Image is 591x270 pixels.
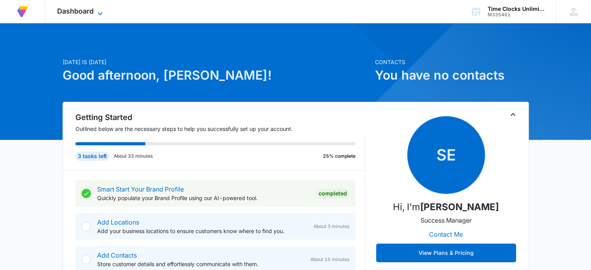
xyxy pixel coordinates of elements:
[375,66,529,85] h1: You have no contacts
[63,66,370,85] h1: Good afternoon, [PERSON_NAME]!
[75,152,109,161] div: 3 tasks left
[97,227,307,235] p: Add your business locations to ensure customers know where to find you.
[97,218,139,226] a: Add Locations
[323,153,356,160] p: 25% complete
[407,116,485,194] span: SE
[75,111,365,123] h2: Getting Started
[97,185,184,193] a: Smart Start Your Brand Profile
[488,6,544,12] div: account name
[57,7,94,15] span: Dashboard
[393,200,499,214] p: Hi, I'm
[376,244,516,262] button: View Plans & Pricing
[16,5,30,19] img: Volusion
[508,110,518,119] button: Toggle Collapse
[420,201,499,213] strong: [PERSON_NAME]
[63,58,370,66] p: [DATE] is [DATE]
[488,12,544,17] div: account id
[75,125,365,133] p: Outlined below are the necessary steps to help you successfully set up your account.
[375,58,529,66] p: Contacts
[114,153,153,160] p: About 33 minutes
[97,260,304,268] p: Store customer details and effortlessly communicate with them.
[420,216,472,225] p: Success Manager
[421,225,471,244] button: Contact Me
[310,256,349,263] span: About 15 minutes
[97,194,310,202] p: Quickly populate your Brand Profile using our AI-powered tool.
[316,189,349,198] div: Completed
[314,223,349,230] span: About 3 minutes
[97,251,137,259] a: Add Contacts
